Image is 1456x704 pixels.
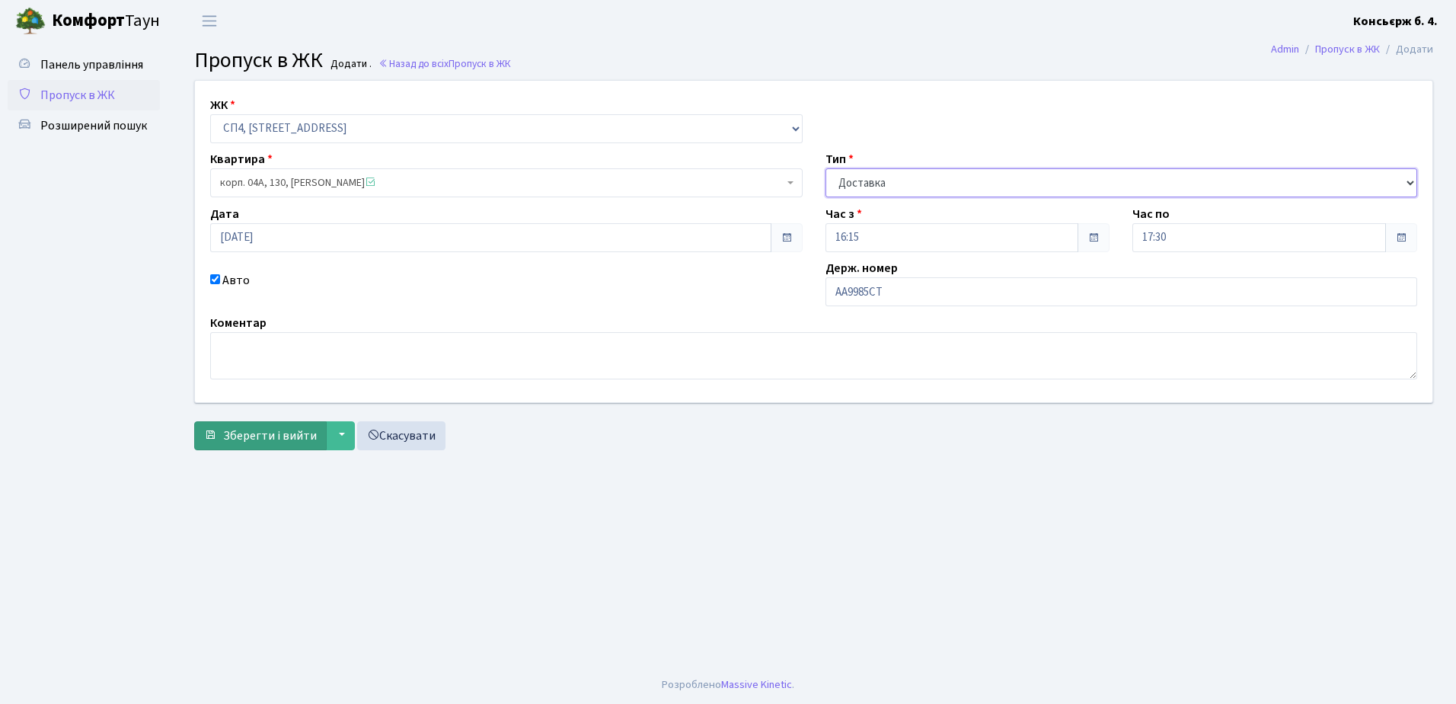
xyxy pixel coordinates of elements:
span: Панель управління [40,56,143,73]
label: ЖК [210,96,235,114]
small: Додати . [327,58,372,71]
span: Розширений пошук [40,117,147,134]
b: Комфорт [52,8,125,33]
span: корп. 04А, 130, Кулик Олександр Володимирович <span class='la la-check-square text-success'></span> [220,175,784,190]
a: Панель управління [8,50,160,80]
button: Зберегти і вийти [194,421,327,450]
b: Консьєрж б. 4. [1353,13,1438,30]
a: Пропуск в ЖК [1315,41,1380,57]
label: Держ. номер [825,259,898,277]
a: Admin [1271,41,1299,57]
a: Massive Kinetic [721,677,792,693]
a: Консьєрж б. 4. [1353,12,1438,30]
button: Переключити навігацію [190,8,228,34]
span: Таун [52,8,160,34]
span: Пропуск в ЖК [449,56,511,71]
a: Назад до всіхПропуск в ЖК [378,56,511,71]
a: Розширений пошук [8,110,160,141]
img: logo.png [15,6,46,37]
label: Коментар [210,314,267,332]
label: Квартира [210,150,273,168]
label: Дата [210,205,239,223]
span: Зберегти і вийти [223,427,317,444]
label: Час з [825,205,862,223]
input: АА1234АА [825,277,1418,306]
a: Скасувати [357,421,445,450]
li: Додати [1380,41,1433,58]
label: Тип [825,150,854,168]
label: Час по [1132,205,1170,223]
label: Авто [222,271,250,290]
span: корп. 04А, 130, Кулик Олександр Володимирович <span class='la la-check-square text-success'></span> [210,168,803,197]
nav: breadcrumb [1248,34,1456,66]
span: Пропуск в ЖК [194,45,323,75]
span: Пропуск в ЖК [40,87,115,104]
div: Розроблено . [662,677,794,693]
a: Пропуск в ЖК [8,80,160,110]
